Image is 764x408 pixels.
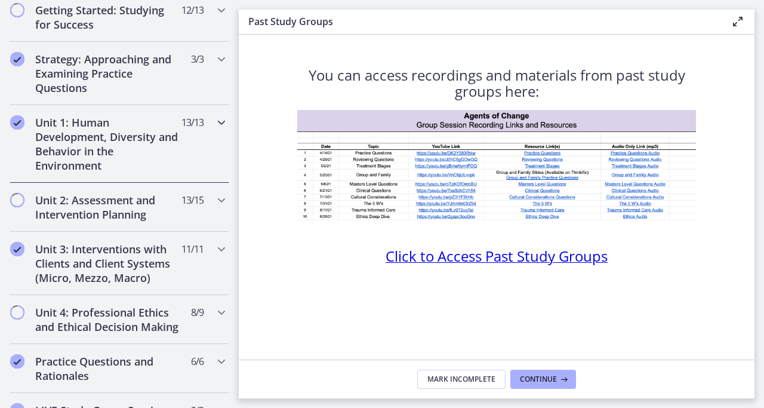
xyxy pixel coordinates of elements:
a: Click to Access Past Study Groups [386,251,608,265]
h2: Strategy: Approaching and Examining Practice Questions [35,52,181,95]
button: Mark Incomplete [417,370,506,389]
h2: Unit 3: Interventions with Clients and Client Systems (Micro, Mezzo, Macro) [35,242,181,285]
i: Completed [10,242,24,256]
span: 13 / 15 [181,193,204,207]
span: You can access recordings and materials from past study groups here: [309,65,685,101]
span: Click to Access Past Study Groups [386,246,608,266]
span: 12 / 13 [181,3,204,17]
i: Completed [10,115,24,130]
h2: Unit 4: Professional Ethics and Ethical Decision Making [35,305,181,334]
span: Continue [520,375,557,384]
h2: Unit 2: Assessment and Intervention Planning [35,193,181,222]
h2: Practice Questions and Rationales [35,354,181,383]
span: 6 / 6 [191,354,204,369]
i: Completed [10,354,24,369]
button: Continue [510,370,576,389]
i: Completed [10,52,24,66]
span: Mark Incomplete [427,375,495,384]
span: 11 / 11 [181,242,204,256]
h2: Unit 1: Human Development, Diversity and Behavior in the Environment [35,115,181,173]
img: Screen_Shot_2021-09-09_at_8.18.20_PM.png [297,110,696,220]
span: 3 / 3 [191,52,204,66]
h2: Getting Started: Studying for Success [35,3,181,32]
span: 8 / 9 [191,305,204,320]
h3: Past Study Groups [248,14,711,29]
span: 13 / 13 [181,115,204,130]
